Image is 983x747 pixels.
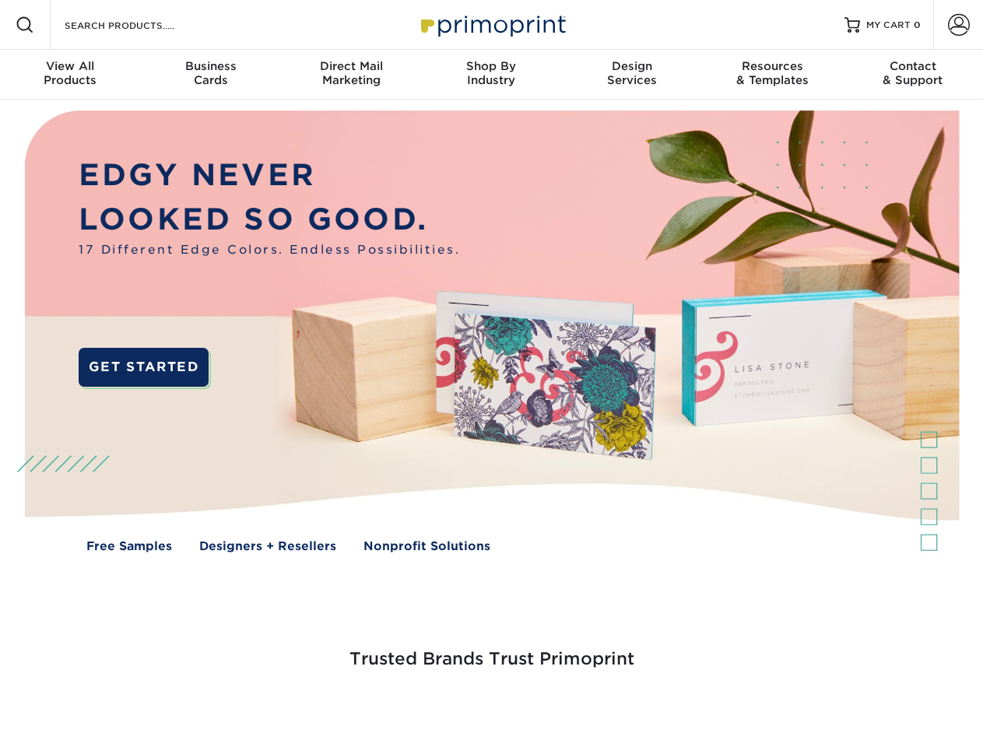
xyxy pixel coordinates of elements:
a: DesignServices [562,50,702,100]
span: 0 [914,19,921,30]
a: Shop ByIndustry [421,50,561,100]
a: GET STARTED [79,348,209,387]
div: Cards [140,59,280,87]
div: & Templates [702,59,842,87]
span: Direct Mail [281,59,421,73]
span: Shop By [421,59,561,73]
span: MY CART [866,19,911,32]
span: Contact [843,59,983,73]
span: Design [562,59,702,73]
a: Direct MailMarketing [281,50,421,100]
a: Contact& Support [843,50,983,100]
div: & Support [843,59,983,87]
p: EDGY NEVER [79,153,460,198]
h3: Trusted Brands Trust Primoprint [37,612,947,688]
p: LOOKED SO GOOD. [79,198,460,242]
span: Business [140,59,280,73]
img: Amazon [693,710,693,710]
input: SEARCH PRODUCTS..... [63,16,215,34]
a: Resources& Templates [702,50,842,100]
img: Primoprint [414,8,570,41]
img: Smoothie King [113,710,114,710]
span: Resources [702,59,842,73]
a: Nonprofit Solutions [363,538,490,556]
div: Industry [421,59,561,87]
div: Marketing [281,59,421,87]
a: Designers + Resellers [199,538,336,556]
img: Google [397,710,398,710]
a: BusinessCards [140,50,280,100]
div: Services [562,59,702,87]
img: Mini [545,710,546,710]
span: 17 Different Edge Colors. Endless Possibilities. [79,241,460,259]
a: Free Samples [86,538,172,556]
